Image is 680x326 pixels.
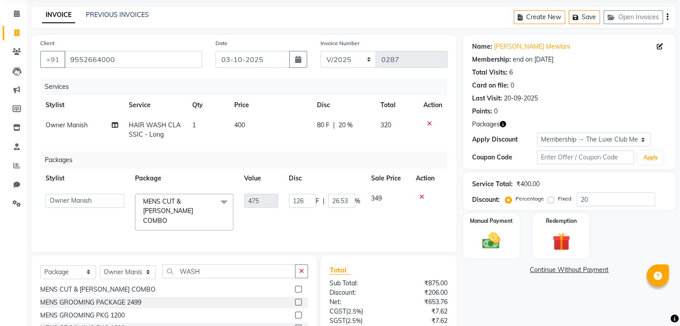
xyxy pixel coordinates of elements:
th: Value [239,168,283,188]
img: _cash.svg [477,230,506,251]
span: Packages [472,120,500,129]
span: HAIR WASH CLASSIC - Long [129,121,181,138]
div: Discount: [472,195,500,205]
div: ₹206.00 [389,288,454,297]
div: Services [41,79,454,95]
label: Date [215,39,228,47]
span: 1 [192,121,196,129]
div: Points: [472,107,492,116]
span: F [316,196,319,206]
span: 400 [234,121,245,129]
th: Package [130,168,239,188]
a: x [167,217,171,225]
span: SGST [329,317,346,325]
span: 80 F [317,121,329,130]
div: MENS CUT & [PERSON_NAME] COMBO [40,285,156,294]
button: Create New [514,10,565,24]
div: Apply Discount [472,135,537,144]
th: Stylist [40,95,123,115]
th: Action [410,168,448,188]
a: INVOICE [42,7,75,23]
th: Disc [312,95,375,115]
span: MENS CUT & [PERSON_NAME] COMBO [143,197,193,225]
div: ( ) [323,316,389,326]
label: Invoice Number [321,39,359,47]
div: Discount: [323,288,389,297]
div: Membership: [472,55,511,64]
th: Sale Price [366,168,410,188]
span: 20 % [338,121,353,130]
div: ₹7.62 [389,316,454,326]
label: Redemption [546,217,577,225]
input: Search [162,264,296,278]
div: Coupon Code [472,153,537,162]
button: Save [569,10,600,24]
div: Card on file: [472,81,509,90]
div: ( ) [323,307,389,316]
span: | [323,196,325,206]
div: ₹653.76 [389,297,454,307]
span: Owner Manish [46,121,88,129]
div: 0 [494,107,498,116]
span: | [333,121,335,130]
a: Continue Without Payment [465,265,674,275]
div: 20-09-2025 [504,94,538,103]
th: Price [229,95,312,115]
div: Service Total: [472,180,513,189]
span: 2.5% [348,308,361,315]
button: +91 [40,51,65,68]
div: ₹400.00 [516,180,540,189]
span: 2.5% [347,317,361,324]
div: MENS GROOMING PACKAGE 2499 [40,298,141,307]
th: Stylist [40,168,130,188]
input: Enter Offer / Coupon Code [537,150,634,164]
th: Service [123,95,187,115]
a: [PERSON_NAME] Mewlani [494,42,570,51]
th: Disc [283,168,366,188]
span: % [355,196,360,206]
div: 6 [509,68,513,77]
th: Qty [187,95,229,115]
div: Sub Total: [323,279,389,288]
div: Name: [472,42,492,51]
img: _gift.svg [547,230,576,253]
div: ₹7.62 [389,307,454,316]
input: Search by Name/Mobile/Email/Code [64,51,202,68]
span: Total [329,265,350,275]
label: Manual Payment [470,217,513,225]
div: Total Visits: [472,68,507,77]
div: MENS GROOMING PKG 1200 [40,311,125,320]
span: 349 [371,194,382,202]
div: ₹875.00 [389,279,454,288]
label: Fixed [558,195,571,203]
label: Percentage [515,195,544,203]
span: CGST [329,307,346,315]
button: Apply [638,151,663,164]
th: Total [375,95,418,115]
th: Action [418,95,448,115]
div: 0 [511,81,514,90]
div: Packages [41,152,454,168]
label: Client [40,39,55,47]
div: Last Visit: [472,94,502,103]
button: Open Invoices [604,10,663,24]
span: 320 [380,121,391,129]
div: end on [DATE] [513,55,553,64]
div: Net: [323,297,389,307]
a: PREVIOUS INVOICES [86,11,149,19]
